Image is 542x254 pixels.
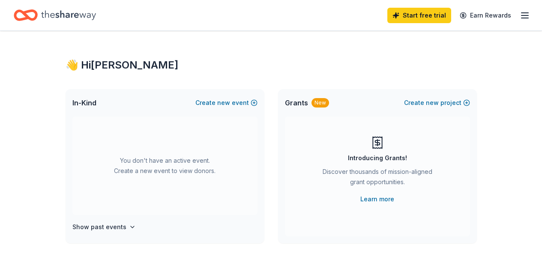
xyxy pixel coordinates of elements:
button: Createnewproject [404,98,470,108]
button: Show past events [72,222,136,232]
span: Grants [285,98,308,108]
div: Discover thousands of mission-aligned grant opportunities. [319,167,436,191]
span: new [217,98,230,108]
span: In-Kind [72,98,96,108]
div: New [311,98,329,108]
div: 👋 Hi [PERSON_NAME] [66,58,477,72]
span: new [426,98,439,108]
a: Start free trial [387,8,451,23]
div: Introducing Grants! [348,153,407,163]
h4: Show past events [72,222,126,232]
a: Home [14,5,96,25]
a: Earn Rewards [455,8,516,23]
a: Learn more [360,194,394,204]
div: You don't have an active event. Create a new event to view donors. [72,117,258,215]
button: Createnewevent [195,98,258,108]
